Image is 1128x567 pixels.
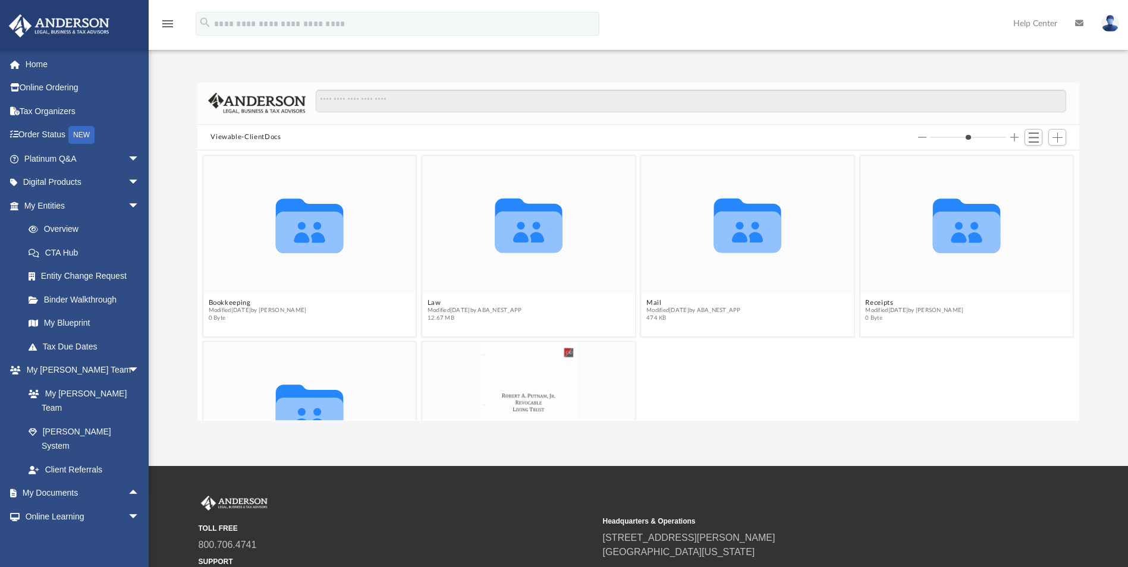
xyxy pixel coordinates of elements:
img: User Pic [1101,15,1119,32]
img: Anderson Advisors Platinum Portal [199,496,270,511]
button: Law [428,299,522,307]
img: Anderson Advisors Platinum Portal [5,14,113,37]
span: arrow_drop_up [128,481,152,506]
a: My Blueprint [17,311,152,335]
button: Mail [646,299,741,307]
span: 474 KB [646,314,741,322]
a: Overview [17,218,158,241]
button: Decrease column size [918,133,926,141]
div: grid [197,150,1079,420]
a: [PERSON_NAME] System [17,420,152,458]
input: Search files and folders [316,90,1066,112]
a: Entity Change Request [17,264,158,288]
a: menu [161,23,175,31]
a: My [PERSON_NAME] Teamarrow_drop_down [8,358,152,382]
a: Online Learningarrow_drop_down [8,505,152,528]
a: Tax Due Dates [17,335,158,358]
span: arrow_drop_down [128,194,152,218]
small: TOLL FREE [199,523,595,534]
button: Bookkeeping [209,299,307,307]
a: Order StatusNEW [8,123,158,147]
a: Binder Walkthrough [17,288,158,311]
a: [GEOGRAPHIC_DATA][US_STATE] [603,547,755,557]
span: Modified [DATE] by ABA_NEST_APP [646,307,741,314]
a: Platinum Q&Aarrow_drop_down [8,147,158,171]
button: Viewable-ClientDocs [210,132,281,143]
input: Column size [930,133,1007,141]
div: NEW [68,126,95,144]
a: My [PERSON_NAME] Team [17,382,146,420]
a: Client Referrals [17,458,152,481]
span: Modified [DATE] by [PERSON_NAME] [209,307,307,314]
small: SUPPORT [199,556,595,567]
button: Receipts [866,299,964,307]
small: Headquarters & Operations [603,516,999,527]
span: arrow_drop_down [128,505,152,529]
span: arrow_drop_down [128,171,152,195]
span: arrow_drop_down [128,147,152,171]
a: [STREET_ADDRESS][PERSON_NAME] [603,533,775,543]
a: Home [8,52,158,76]
a: CTA Hub [17,241,158,264]
a: My Entitiesarrow_drop_down [8,194,158,218]
i: search [199,16,212,29]
i: menu [161,17,175,31]
a: My Documentsarrow_drop_up [8,481,152,505]
span: 12.67 MB [428,314,522,322]
span: arrow_drop_down [128,358,152,383]
button: Switch to List View [1025,129,1042,146]
a: Digital Productsarrow_drop_down [8,171,158,194]
button: Add [1048,129,1066,146]
span: 0 Byte [209,314,307,322]
span: 0 Byte [866,314,964,322]
a: Tax Organizers [8,99,158,123]
button: Increase column size [1010,133,1019,141]
a: 800.706.4741 [199,540,257,550]
span: Modified [DATE] by [PERSON_NAME] [866,307,964,314]
span: Modified [DATE] by ABA_NEST_APP [428,307,522,314]
a: Online Ordering [8,76,158,100]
